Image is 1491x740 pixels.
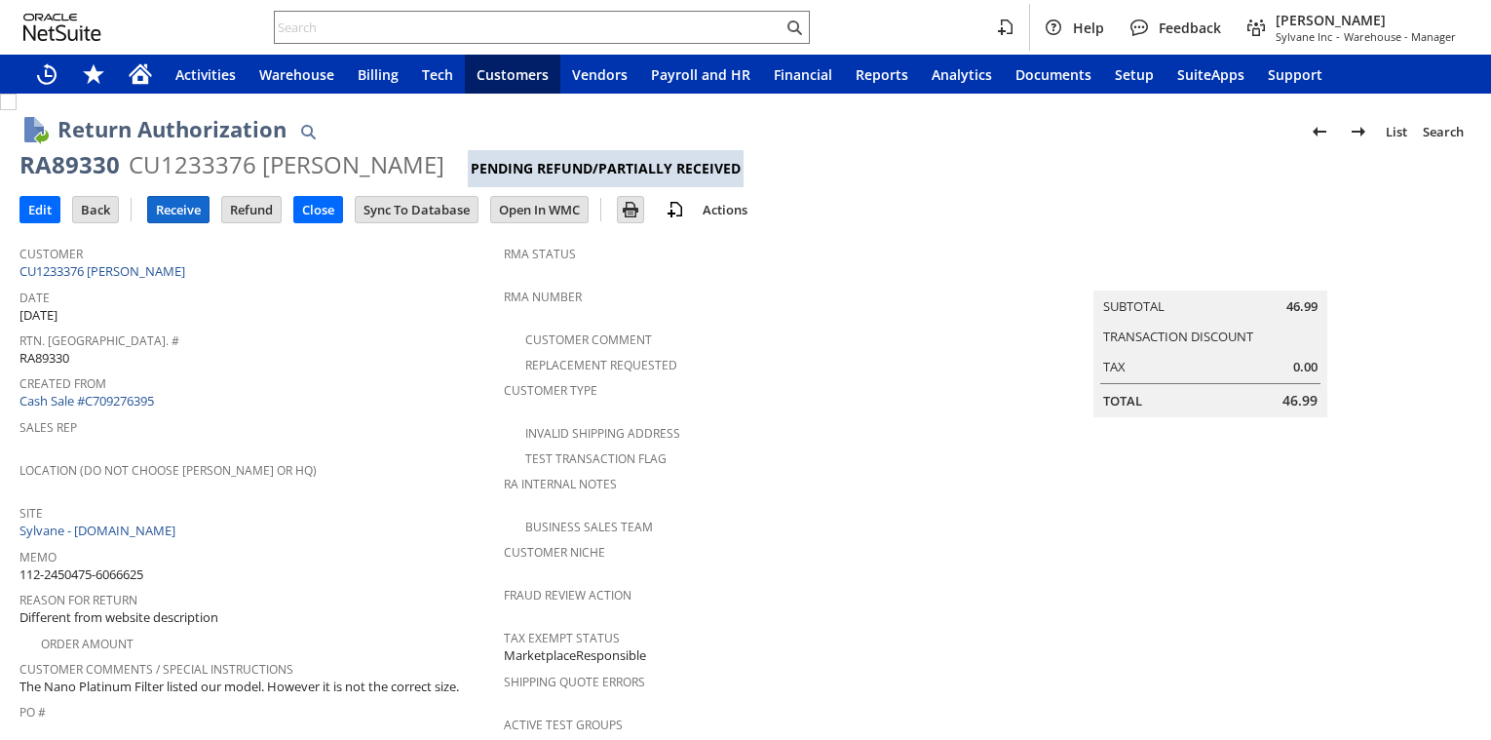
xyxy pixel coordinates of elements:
[774,65,832,84] span: Financial
[477,65,549,84] span: Customers
[19,419,77,436] a: Sales Rep
[19,505,43,522] a: Site
[410,55,465,94] a: Tech
[19,262,190,280] a: CU1233376 [PERSON_NAME]
[23,55,70,94] a: Recent Records
[248,55,346,94] a: Warehouse
[129,62,152,86] svg: Home
[1415,116,1472,147] a: Search
[1103,297,1165,315] a: Subtotal
[504,544,605,561] a: Customer Niche
[1276,29,1332,44] span: Sylvane Inc
[19,592,137,608] a: Reason For Return
[19,522,180,539] a: Sylvane - [DOMAIN_NAME]
[117,55,164,94] a: Home
[504,674,645,690] a: Shipping Quote Errors
[73,197,118,222] input: Back
[129,149,444,180] div: CU1233376 [PERSON_NAME]
[1286,297,1318,316] span: 46.99
[1268,65,1322,84] span: Support
[525,331,652,348] a: Customer Comment
[164,55,248,94] a: Activities
[504,289,582,305] a: RMA Number
[525,450,667,467] a: Test Transaction Flag
[19,661,293,678] a: Customer Comments / Special Instructions
[560,55,639,94] a: Vendors
[19,549,57,565] a: Memo
[856,65,908,84] span: Reports
[932,65,992,84] span: Analytics
[19,290,50,306] a: Date
[19,375,106,392] a: Created From
[356,197,478,222] input: Sync To Database
[1336,29,1340,44] span: -
[19,392,154,409] a: Cash Sale #C709276395
[491,197,588,222] input: Open In WMC
[259,65,334,84] span: Warehouse
[920,55,1004,94] a: Analytics
[1344,29,1456,44] span: Warehouse - Manager
[525,519,653,535] a: Business Sales Team
[1293,358,1318,376] span: 0.00
[525,357,677,373] a: Replacement Requested
[19,349,69,368] span: RA89330
[504,630,620,646] a: Tax Exempt Status
[504,476,617,492] a: RA Internal Notes
[762,55,844,94] a: Financial
[1004,55,1103,94] a: Documents
[57,113,287,145] h1: Return Authorization
[296,120,320,143] img: Quick Find
[19,149,120,180] div: RA89330
[346,55,410,94] a: Billing
[1347,120,1370,143] img: Next
[358,65,399,84] span: Billing
[82,62,105,86] svg: Shortcuts
[1282,391,1318,410] span: 46.99
[525,425,680,442] a: Invalid Shipping Address
[1159,19,1221,37] span: Feedback
[19,678,459,696] span: The Nano Platinum Filter listed our model. However it is not the correct size.
[783,16,806,39] svg: Search
[148,197,209,222] input: Receive
[1093,259,1327,291] caption: Summary
[35,62,58,86] svg: Recent Records
[504,717,623,733] a: Active Test Groups
[294,197,342,222] input: Close
[1103,392,1142,409] a: Total
[19,608,218,627] span: Different from website description
[844,55,920,94] a: Reports
[695,201,755,218] a: Actions
[19,246,83,262] a: Customer
[1378,116,1415,147] a: List
[619,198,642,221] img: Print
[504,587,631,604] a: Fraud Review Action
[664,198,687,221] img: add-record.svg
[618,197,643,222] input: Print
[275,16,783,39] input: Search
[1073,19,1104,37] span: Help
[1103,55,1166,94] a: Setup
[504,646,646,665] span: MarketplaceResponsible
[23,14,101,41] svg: logo
[19,332,179,349] a: Rtn. [GEOGRAPHIC_DATA]. #
[1103,328,1253,345] a: Transaction Discount
[70,55,117,94] div: Shortcuts
[468,150,744,187] div: Pending Refund/Partially Received
[20,197,59,222] input: Edit
[41,636,134,652] a: Order Amount
[1177,65,1244,84] span: SuiteApps
[1103,358,1126,375] a: Tax
[19,306,57,325] span: [DATE]
[504,246,576,262] a: RMA Status
[19,462,317,479] a: Location (Do Not Choose [PERSON_NAME] or HQ)
[1166,55,1256,94] a: SuiteApps
[504,382,597,399] a: Customer Type
[222,197,281,222] input: Refund
[1015,65,1091,84] span: Documents
[651,65,750,84] span: Payroll and HR
[465,55,560,94] a: Customers
[1308,120,1331,143] img: Previous
[19,704,46,721] a: PO #
[572,65,628,84] span: Vendors
[1276,11,1456,29] span: [PERSON_NAME]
